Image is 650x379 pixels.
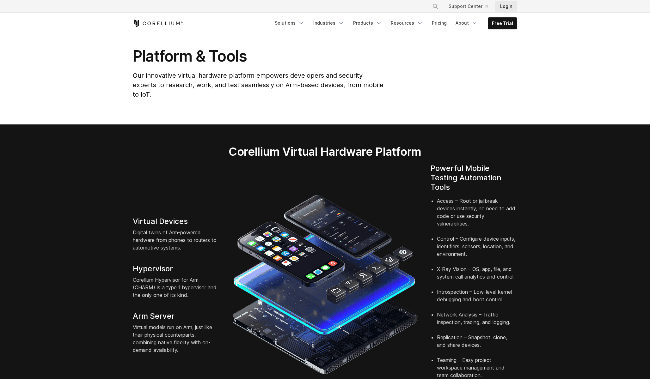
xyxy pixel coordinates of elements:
a: Products [349,17,386,29]
h4: Hypervisor [133,264,219,274]
a: Corellium Home [133,20,183,27]
a: Support Center [444,1,493,12]
li: Control – Configure device inputs, identifiers, sensors, location, and environment. [437,235,517,265]
li: Network Analysis – Traffic inspection, tracing, and logging. [437,311,517,334]
h4: Virtual Devices [133,217,219,226]
h2: Corellium Virtual Hardware Platform [199,145,451,159]
li: Introspection – Low-level kernel debugging and boot control. [437,288,517,311]
li: X-Ray Vision – OS, app, file, and system call analytics and control. [437,265,517,288]
p: Virtual models run on Arm, just like their physical counterparts, combining native fidelity with ... [133,323,219,354]
a: About [452,17,481,29]
div: Navigation Menu [425,1,517,12]
li: Access – Root or jailbreak devices instantly, no need to add code or use security vulnerabilities. [437,197,517,235]
p: Corellium Hypervisor for Arm (CHARM) is a type 1 hypervisor and the only one of its kind. [133,276,219,299]
span: Our innovative virtual hardware platform empowers developers and security experts to research, wo... [133,72,383,98]
a: Free Trial [488,18,517,29]
h4: Powerful Mobile Testing Automation Tools [431,164,517,192]
p: Digital twins of Arm-powered hardware from phones to routers to automotive systems. [133,229,219,251]
a: Pricing [428,17,451,29]
a: Login [495,1,517,12]
div: Navigation Menu [271,17,517,29]
h4: Arm Server [133,311,219,321]
li: Replication – Snapshot, clone, and share devices. [437,334,517,356]
img: iPhone and Android virtual machine and testing tools [232,192,418,377]
h1: Platform & Tools [133,47,385,66]
a: Solutions [271,17,308,29]
button: Search [430,1,441,12]
a: Resources [387,17,427,29]
a: Industries [310,17,348,29]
